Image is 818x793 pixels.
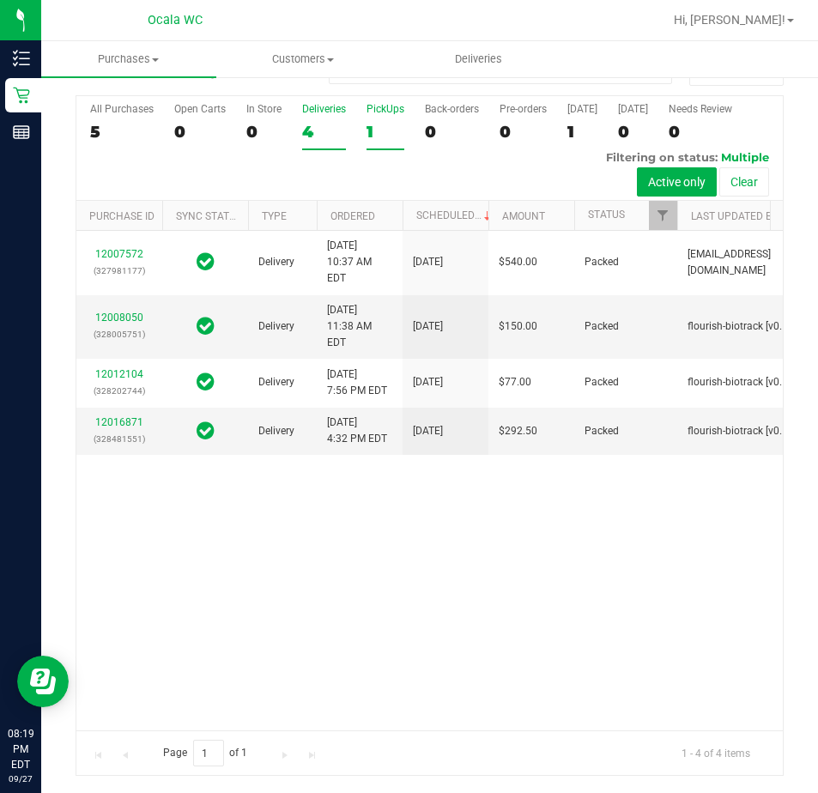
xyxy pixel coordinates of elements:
span: [DATE] [413,374,443,390]
div: 0 [246,122,282,142]
div: PickUps [367,103,404,115]
span: Page of 1 [148,740,262,766]
span: $150.00 [499,318,537,335]
inline-svg: Retail [13,87,30,104]
span: Packed [585,423,619,439]
div: 1 [567,122,597,142]
a: Purchases [41,41,216,77]
p: (328202744) [87,383,152,399]
span: [DATE] [413,423,443,439]
span: $540.00 [499,254,537,270]
span: Deliveries [432,51,525,67]
div: Deliveries [302,103,346,115]
p: (328005751) [87,326,152,342]
span: Delivery [258,423,294,439]
a: 12016871 [95,416,143,428]
button: Clear [719,167,769,197]
div: Pre-orders [500,103,547,115]
a: Amount [502,210,545,222]
span: In Sync [197,370,215,394]
div: 0 [669,122,732,142]
div: Needs Review [669,103,732,115]
span: In Sync [197,250,215,274]
div: [DATE] [567,103,597,115]
a: 12012104 [95,368,143,380]
input: 1 [193,740,224,766]
div: All Purchases [90,103,154,115]
span: Ocala WC [148,13,203,27]
iframe: Resource center [17,656,69,707]
span: flourish-biotrack [v0.1.0] [688,318,799,335]
a: Last Updated By [691,210,778,222]
div: Open Carts [174,103,226,115]
span: Delivery [258,318,294,335]
div: 1 [367,122,404,142]
span: Customers [217,51,391,67]
a: Status [588,209,625,221]
span: In Sync [197,419,215,443]
p: (328481551) [87,431,152,447]
span: Purchases [41,51,216,67]
div: 0 [174,122,226,142]
span: Packed [585,374,619,390]
span: $77.00 [499,374,531,390]
span: Packed [585,254,619,270]
p: 09/27 [8,772,33,785]
span: [DATE] [413,318,443,335]
span: Filtering on status: [606,150,718,164]
h3: Purchase Summary: [76,64,312,79]
div: 0 [500,122,547,142]
p: 08:19 PM EDT [8,726,33,772]
a: Customers [216,41,391,77]
span: In Sync [197,314,215,338]
a: Scheduled [416,209,494,221]
span: [DATE] 4:32 PM EDT [327,415,387,447]
a: Deliveries [391,41,566,77]
span: Multiple [721,150,769,164]
inline-svg: Reports [13,124,30,141]
span: 1 - 4 of 4 items [668,740,764,766]
div: [DATE] [618,103,648,115]
span: Hi, [PERSON_NAME]! [674,13,785,27]
a: Ordered [330,210,375,222]
div: Back-orders [425,103,479,115]
span: Delivery [258,254,294,270]
button: Active only [637,167,717,197]
div: In Store [246,103,282,115]
span: Packed [585,318,619,335]
div: 0 [618,122,648,142]
a: Purchase ID [89,210,155,222]
a: Filter [649,201,677,230]
span: [DATE] 7:56 PM EDT [327,366,387,399]
span: $292.50 [499,423,537,439]
span: [DATE] [413,254,443,270]
div: 0 [425,122,479,142]
span: [DATE] 11:38 AM EDT [327,302,392,352]
a: Sync Status [176,210,242,222]
div: 5 [90,122,154,142]
inline-svg: Inventory [13,50,30,67]
span: flourish-biotrack [v0.1.0] [688,423,799,439]
span: Delivery [258,374,294,390]
div: 4 [302,122,346,142]
a: 12008050 [95,312,143,324]
a: 12007572 [95,248,143,260]
a: Type [262,210,287,222]
p: (327981177) [87,263,152,279]
span: [DATE] 10:37 AM EDT [327,238,392,288]
span: flourish-biotrack [v0.1.0] [688,374,799,390]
